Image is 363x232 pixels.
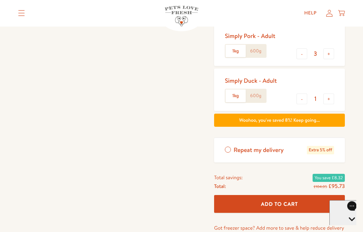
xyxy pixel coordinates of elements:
[261,201,298,208] span: Add To Cart
[299,7,322,20] a: Help
[246,45,266,58] label: 600g
[226,45,246,58] label: 1kg
[323,49,334,60] button: +
[214,195,345,213] button: Add To Cart
[165,6,198,27] img: Pets Love Fresh
[214,114,345,127] div: Woohoo, you've saved 8%! Keep going...
[323,94,334,105] button: +
[246,90,266,103] label: 600g
[214,182,226,191] span: Total:
[13,5,30,22] summary: Translation missing: en.sections.header.menu
[226,90,246,103] label: 1kg
[296,49,307,60] button: -
[328,183,345,190] span: £95.73
[214,173,243,182] span: Total savings:
[234,146,284,155] span: Repeat my delivery
[307,146,334,155] span: Extra 5% off
[313,174,345,182] span: You save £8.32
[225,32,275,40] div: Simply Pork - Adult
[314,184,327,190] s: £104.05
[329,200,356,225] iframe: Gorgias live chat messenger
[225,77,277,85] div: Simply Duck - Adult
[296,94,307,105] button: -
